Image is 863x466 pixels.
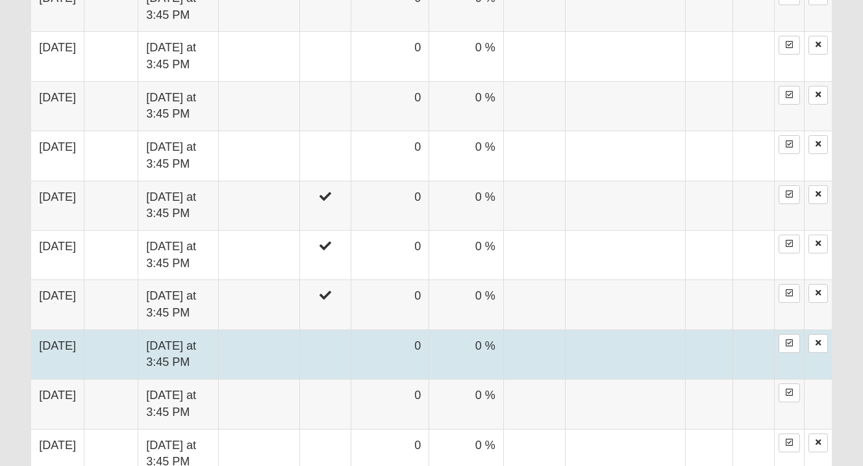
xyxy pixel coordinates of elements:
[351,380,429,429] td: 0
[779,235,800,253] a: Enter Attendance
[31,131,84,181] td: [DATE]
[779,334,800,353] a: Enter Attendance
[351,230,429,279] td: 0
[779,284,800,303] a: Enter Attendance
[31,280,84,330] td: [DATE]
[351,330,429,379] td: 0
[351,81,429,131] td: 0
[779,434,800,452] a: Enter Attendance
[138,280,219,330] td: [DATE] at 3:45 PM
[808,235,828,253] a: Delete
[138,131,219,181] td: [DATE] at 3:45 PM
[351,131,429,181] td: 0
[351,280,429,330] td: 0
[779,383,800,402] a: Enter Attendance
[429,230,504,279] td: 0 %
[808,434,828,452] a: Delete
[138,230,219,279] td: [DATE] at 3:45 PM
[429,280,504,330] td: 0 %
[808,185,828,204] a: Delete
[779,135,800,154] a: Enter Attendance
[138,330,219,379] td: [DATE] at 3:45 PM
[31,181,84,230] td: [DATE]
[779,185,800,204] a: Enter Attendance
[138,380,219,429] td: [DATE] at 3:45 PM
[31,32,84,81] td: [DATE]
[31,81,84,131] td: [DATE]
[429,131,504,181] td: 0 %
[31,380,84,429] td: [DATE]
[429,32,504,81] td: 0 %
[429,380,504,429] td: 0 %
[808,334,828,353] a: Delete
[808,86,828,105] a: Delete
[429,181,504,230] td: 0 %
[138,181,219,230] td: [DATE] at 3:45 PM
[779,86,800,105] a: Enter Attendance
[429,81,504,131] td: 0 %
[429,330,504,379] td: 0 %
[138,32,219,81] td: [DATE] at 3:45 PM
[779,36,800,55] a: Enter Attendance
[31,230,84,279] td: [DATE]
[31,330,84,379] td: [DATE]
[808,284,828,303] a: Delete
[351,32,429,81] td: 0
[808,135,828,154] a: Delete
[138,81,219,131] td: [DATE] at 3:45 PM
[351,181,429,230] td: 0
[808,36,828,55] a: Delete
